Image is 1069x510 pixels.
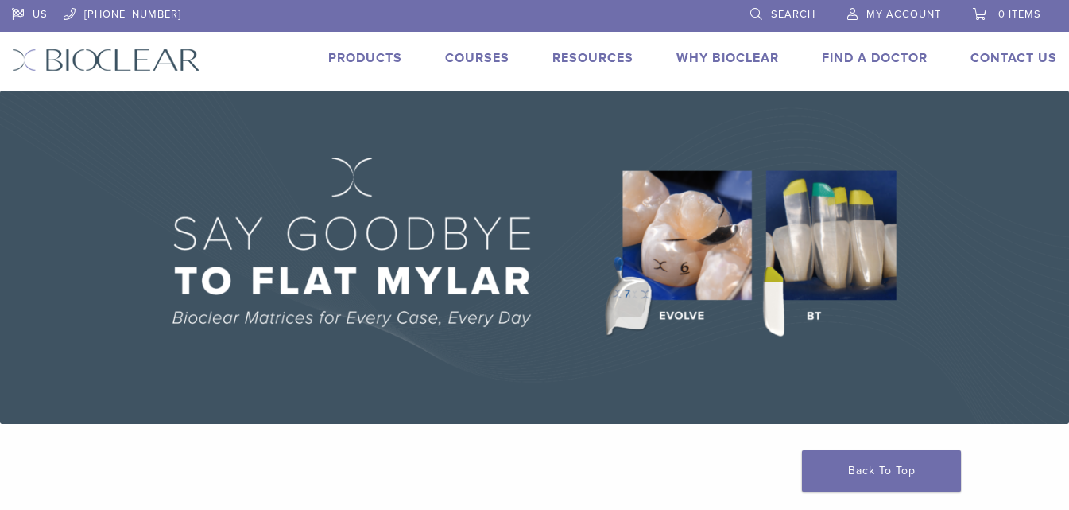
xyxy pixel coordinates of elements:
a: Courses [445,50,509,66]
span: Search [771,8,815,21]
a: Back To Top [802,450,961,492]
a: Why Bioclear [676,50,779,66]
a: Contact Us [970,50,1057,66]
a: Products [328,50,402,66]
a: Resources [552,50,633,66]
img: Bioclear [12,49,200,72]
span: 0 items [998,8,1041,21]
a: Find A Doctor [822,50,928,66]
span: My Account [866,8,941,21]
